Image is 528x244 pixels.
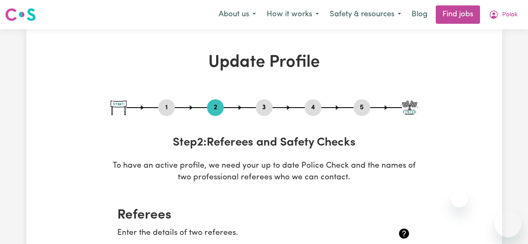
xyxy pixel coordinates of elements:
a: Blog [407,5,432,24]
iframe: Close message [451,191,468,207]
button: Go to step 5 [354,102,370,113]
button: My Account [483,6,523,23]
button: Go to step 3 [256,102,273,113]
iframe: Button to launch messaging window [495,211,521,237]
a: Careseekers logo [5,5,36,24]
button: Go to step 1 [158,102,175,113]
button: Go to step 4 [305,102,321,113]
a: Find jobs [436,5,480,24]
h2: Referees [117,207,411,223]
img: Careseekers logo [5,7,36,22]
p: Enter the details of two referees. [117,227,362,239]
button: Go to step 2 [207,102,224,113]
h3: Step 2 : Referees and Safety Checks [111,136,418,150]
h1: Update Profile [111,53,418,73]
button: Safety & resources [324,6,407,23]
button: How it works [261,6,324,23]
span: Palak [502,10,518,20]
button: About us [213,6,261,23]
p: To have an active profile, we need your up to date Police Check and the names of two professional... [111,160,418,184]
